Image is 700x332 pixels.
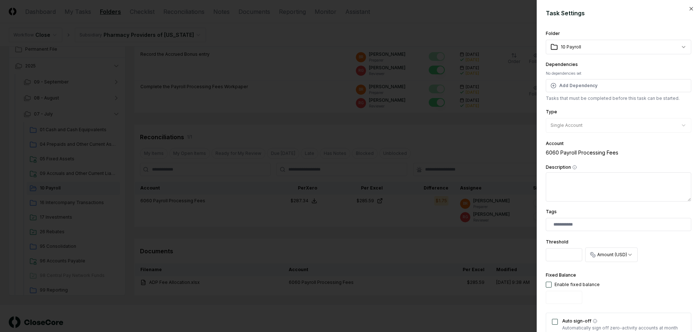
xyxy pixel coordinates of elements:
[572,165,577,169] button: Description
[546,272,576,278] label: Fixed Balance
[546,209,557,214] label: Tags
[562,319,685,323] label: Auto sign-off
[546,79,691,92] button: Add Dependency
[546,141,691,146] div: Account
[546,62,578,67] label: Dependencies
[546,109,557,114] label: Type
[546,9,691,17] h2: Task Settings
[546,239,568,245] label: Threshold
[546,165,691,169] label: Description
[546,95,691,102] p: Tasks that must be completed before this task can be started.
[546,31,560,36] label: Folder
[593,319,597,323] button: Auto sign-off
[555,281,600,288] div: Enable fixed balance
[546,71,691,76] div: No dependencies set
[546,149,691,156] div: 6060 Payroll Processing Fees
